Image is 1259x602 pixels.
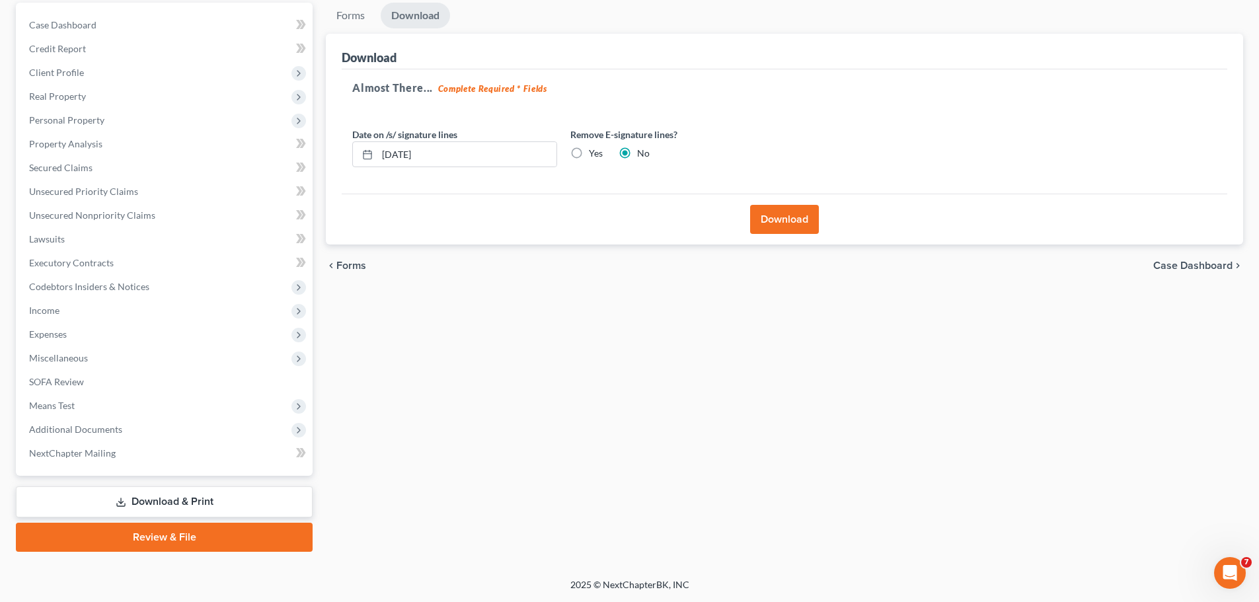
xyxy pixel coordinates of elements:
[29,114,104,126] span: Personal Property
[637,147,650,160] label: No
[750,205,819,234] button: Download
[19,441,313,465] a: NextChapter Mailing
[29,328,67,340] span: Expenses
[326,260,336,271] i: chevron_left
[19,204,313,227] a: Unsecured Nonpriority Claims
[29,162,93,173] span: Secured Claims
[29,447,116,459] span: NextChapter Mailing
[29,233,65,245] span: Lawsuits
[19,370,313,394] a: SOFA Review
[19,251,313,275] a: Executory Contracts
[29,138,102,149] span: Property Analysis
[326,260,384,271] button: chevron_left Forms
[16,523,313,552] a: Review & File
[377,142,556,167] input: MM/DD/YYYY
[336,260,366,271] span: Forms
[29,91,86,102] span: Real Property
[1233,260,1243,271] i: chevron_right
[19,156,313,180] a: Secured Claims
[29,376,84,387] span: SOFA Review
[29,186,138,197] span: Unsecured Priority Claims
[29,400,75,411] span: Means Test
[29,67,84,78] span: Client Profile
[19,132,313,156] a: Property Analysis
[29,424,122,435] span: Additional Documents
[19,227,313,251] a: Lawsuits
[342,50,397,65] div: Download
[29,19,96,30] span: Case Dashboard
[589,147,603,160] label: Yes
[352,128,457,141] label: Date on /s/ signature lines
[1241,557,1252,568] span: 7
[29,352,88,363] span: Miscellaneous
[326,3,375,28] a: Forms
[29,281,149,292] span: Codebtors Insiders & Notices
[29,257,114,268] span: Executory Contracts
[19,37,313,61] a: Credit Report
[1214,557,1246,589] iframe: Intercom live chat
[570,128,775,141] label: Remove E-signature lines?
[19,13,313,37] a: Case Dashboard
[29,43,86,54] span: Credit Report
[352,80,1217,96] h5: Almost There...
[19,180,313,204] a: Unsecured Priority Claims
[253,578,1007,602] div: 2025 © NextChapterBK, INC
[438,83,547,94] strong: Complete Required * Fields
[381,3,450,28] a: Download
[1153,260,1243,271] a: Case Dashboard chevron_right
[29,209,155,221] span: Unsecured Nonpriority Claims
[29,305,59,316] span: Income
[16,486,313,517] a: Download & Print
[1153,260,1233,271] span: Case Dashboard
